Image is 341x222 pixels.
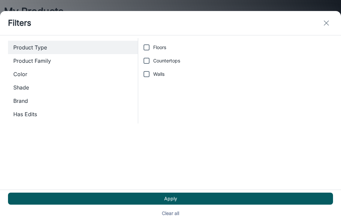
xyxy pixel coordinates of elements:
[13,83,133,91] span: Shade
[8,54,138,67] div: Product Family
[8,17,31,29] h1: Filters
[153,70,165,78] span: Walls
[320,16,333,30] button: exit
[8,94,138,107] div: Brand
[13,57,133,65] span: Product Family
[13,110,133,118] span: Has Edits
[8,193,333,205] button: Apply
[8,207,333,219] button: Clear all
[8,67,138,81] div: Color
[13,97,133,105] span: Brand
[8,41,138,54] div: Product Type
[13,70,133,78] span: Color
[8,81,138,94] div: Shade
[8,107,138,121] div: Has Edits
[13,43,133,51] span: Product Type
[153,57,180,64] span: Countertops
[153,44,166,51] span: Floors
